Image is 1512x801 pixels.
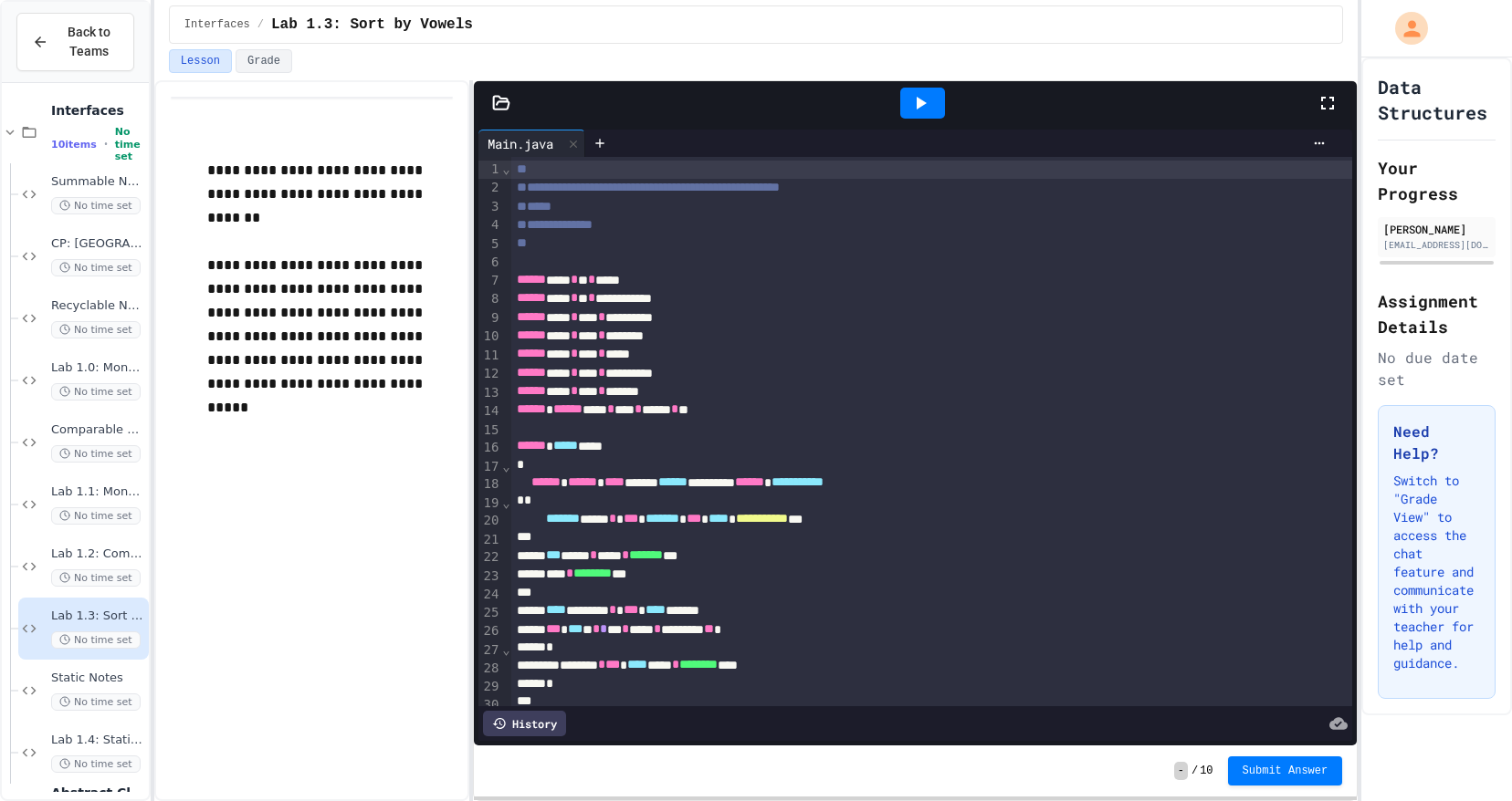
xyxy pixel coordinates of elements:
span: No time set [51,569,141,587]
span: CP: [GEOGRAPHIC_DATA] [51,236,145,252]
span: Comparable Notes [51,422,145,438]
button: Submit Answer [1228,756,1343,785]
span: 10 [1200,764,1213,778]
span: Fold line [501,459,510,473]
div: 5 [478,235,501,254]
span: Lab 1.2: Comparing Points [51,546,145,562]
span: No time set [51,383,141,400]
div: 6 [478,254,501,272]
span: 10 items [51,139,97,151]
div: 11 [478,347,501,365]
h3: Need Help? [1393,421,1480,464]
div: 22 [478,548,501,567]
div: 23 [478,567,501,586]
iframe: chat widget [1435,728,1494,783]
button: Lesson [169,49,232,73]
iframe: chat widget [1360,649,1494,726]
span: Fold line [501,161,510,176]
div: 4 [478,216,501,234]
span: No time set [51,631,141,649]
span: Recyclable Notes [51,298,145,314]
div: 1 [478,161,501,179]
div: 24 [478,586,501,604]
span: Summable Notes [51,174,145,190]
span: No time set [115,126,145,162]
button: Grade [236,49,292,73]
div: 18 [478,475,501,494]
div: 21 [478,531,501,549]
span: / [257,17,264,32]
div: Main.java [478,130,585,157]
h2: Assignment Details [1378,288,1496,339]
div: 13 [478,384,501,402]
div: No due date set [1378,347,1496,390]
span: Lab 1.3: Sort by Vowels [271,14,473,36]
span: Back to Teams [59,23,119,61]
span: No time set [51,321,141,338]
div: 28 [478,660,501,678]
span: Fold line [501,642,510,657]
div: 27 [478,641,501,660]
div: My Account [1376,7,1433,49]
div: 17 [478,458,501,476]
span: Lab 1.3: Sort by Vowels [51,609,145,624]
div: History [483,711,566,736]
div: 8 [478,290,501,308]
div: 7 [478,272,501,290]
div: 15 [478,421,501,440]
div: 3 [478,198,501,216]
div: [PERSON_NAME] [1383,221,1490,237]
div: 2 [478,179,501,197]
span: Submit Answer [1243,764,1328,778]
div: [EMAIL_ADDRESS][DOMAIN_NAME] [1383,238,1490,252]
span: Fold line [501,495,510,510]
p: Switch to "Grade View" to access the chat feature and communicate with your teacher for help and ... [1393,472,1480,672]
span: Interfaces [184,17,250,32]
span: / [1192,764,1198,778]
button: Back to Teams [16,13,134,71]
div: 29 [478,678,501,696]
div: 30 [478,696,501,714]
div: 12 [478,365,501,383]
span: Interfaces [51,102,145,119]
span: No time set [51,507,141,525]
div: 9 [478,309,501,328]
div: 10 [478,328,501,346]
span: No time set [51,259,141,276]
div: 19 [478,494,501,513]
span: No time set [51,445,141,463]
div: 14 [478,402,501,421]
span: Lab 1.4: Static Student [51,733,145,748]
span: No time set [51,755,141,773]
div: Main.java [478,134,562,153]
span: No time set [51,197,141,214]
div: 20 [478,512,501,530]
div: 26 [478,622,501,640]
span: Lab 1.1: Monster Check 2 [51,484,145,500]
span: Static Notes [51,671,145,686]
span: • [104,137,108,151]
div: 25 [478,604,501,622]
span: - [1174,762,1188,780]
span: Lab 1.0: Monster Check 1 [51,360,145,376]
h2: Your Progress [1378,155,1496,206]
div: 16 [478,439,501,457]
span: Abstract Classes [51,785,145,801]
h1: Data Structures [1378,74,1496,125]
span: No time set [51,693,141,711]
